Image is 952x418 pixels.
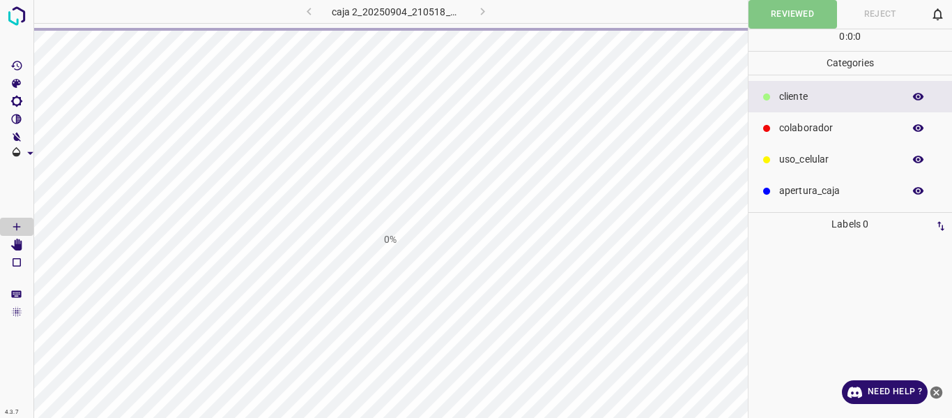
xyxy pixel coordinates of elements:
div: : : [839,29,861,51]
p: 0 [847,29,853,44]
div: 4.3.7 [1,407,22,418]
p: cliente [779,89,896,104]
h6: caja 2_20250904_210518_857888.jpg [332,3,461,23]
img: logo [4,3,29,29]
p: uso_celular [779,152,896,167]
a: Need Help ? [842,380,928,404]
p: 0 [839,29,845,44]
p: colaborador [779,121,896,135]
p: apertura_caja [779,184,896,198]
p: 0 [855,29,861,44]
p: Labels 0 [753,213,949,236]
h1: 0% [384,232,397,247]
button: close-help [928,380,945,404]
